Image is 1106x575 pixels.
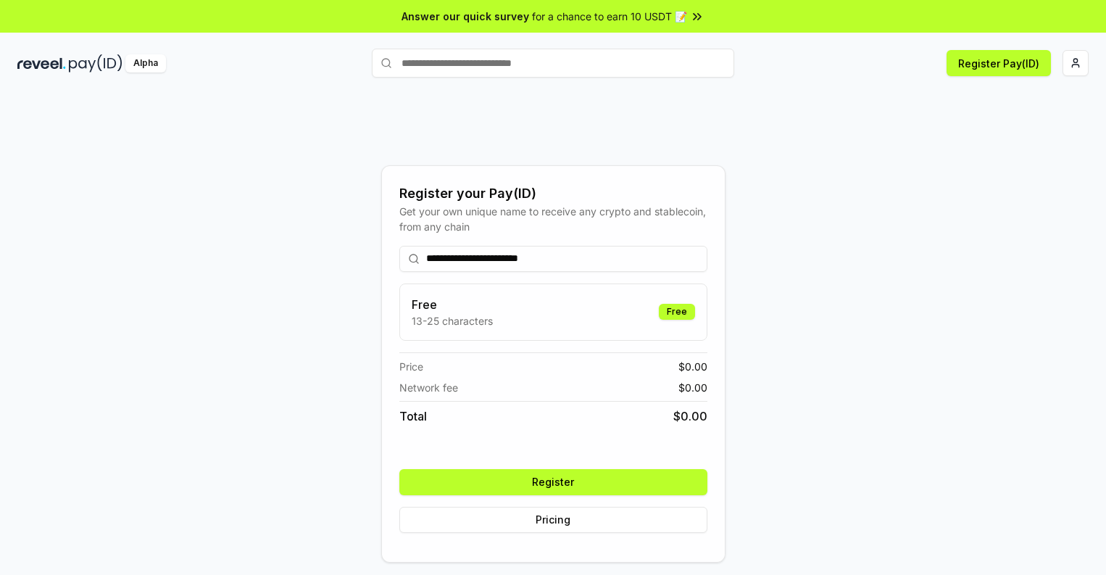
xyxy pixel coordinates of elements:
[399,507,707,533] button: Pricing
[947,50,1051,76] button: Register Pay(ID)
[412,313,493,328] p: 13-25 characters
[673,408,707,425] span: $ 0.00
[678,380,707,395] span: $ 0.00
[125,54,166,73] div: Alpha
[678,359,707,374] span: $ 0.00
[659,304,695,320] div: Free
[412,296,493,313] h3: Free
[69,54,122,73] img: pay_id
[399,408,427,425] span: Total
[399,359,423,374] span: Price
[532,9,687,24] span: for a chance to earn 10 USDT 📝
[399,380,458,395] span: Network fee
[399,183,707,204] div: Register your Pay(ID)
[399,204,707,234] div: Get your own unique name to receive any crypto and stablecoin, from any chain
[17,54,66,73] img: reveel_dark
[399,469,707,495] button: Register
[402,9,529,24] span: Answer our quick survey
